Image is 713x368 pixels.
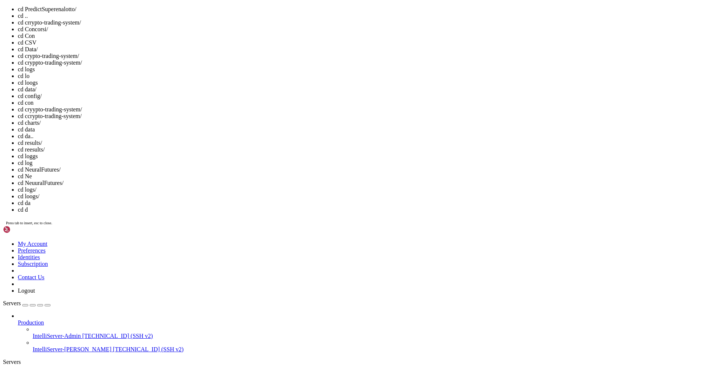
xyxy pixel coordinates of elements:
li: cd crypto-trading-system/ [18,53,710,59]
a: IntelliServer-[PERSON_NAME] [TECHNICAL_ID] (SSH v2) [33,346,710,353]
li: cd loogs [18,79,710,86]
li: cd charts/ [18,120,710,126]
span: ~/BotTrader/bin/PredictSuperenalotto [45,3,152,9]
li: cd crrypto-trading-system/ [18,19,710,26]
a: IntelliServer-Admin [TECHNICAL_ID] (SSH v2) [33,333,710,339]
div: (62, 2) [197,16,200,22]
span: IntelliServer-[PERSON_NAME] [33,346,111,352]
span: Production [18,319,44,326]
span: [TECHNICAL_ID] (SSH v2) [113,346,183,352]
li: cd Data/ [18,46,710,53]
a: Logout [18,287,35,294]
li: cd logs/ [18,186,710,193]
li: cd lo [18,73,710,79]
li: IntelliServer-Admin [TECHNICAL_ID] (SSH v2) [33,326,710,339]
li: cd NeuralFutures/ [18,166,710,173]
a: Preferences [18,247,46,254]
li: Production [18,313,710,353]
div: Servers [3,359,710,365]
li: cd Ne [18,173,710,180]
li: cd cryypto-trading-system/ [18,106,710,113]
x-row: : $ ls /home/[PERSON_NAME]/BotTrader/bin/PredictSuperenalotto/telegram_sender.py [3,3,699,9]
li: cd reesults/ [18,146,710,153]
a: Servers [3,300,51,306]
li: cd log [18,160,710,166]
a: Identities [18,254,40,260]
span: IntelliServer-Admin [33,333,81,339]
span: ~/BotTrader/bin/PredictSuperenalotto [45,16,152,22]
span: [TECHNICAL_ID] (SSH v2) [82,333,153,339]
li: cd da [18,200,710,206]
li: cd loggs [18,153,710,160]
li: cd loogs/ [18,193,710,200]
li: cd results/ [18,140,710,146]
li: cd Con [18,33,710,39]
x-row: ls: cannot access '/home/[PERSON_NAME]/BotTrader/bin/PredictSuperenalotto/telegram_sender.py': No... [3,9,699,16]
span: Press tab to insert, esc to close. [6,221,52,225]
li: cd CSV [18,39,710,46]
span: Servers [3,300,21,306]
li: cd data [18,126,710,133]
li: cd con [18,100,710,106]
span: [PERSON_NAME] [3,3,42,9]
li: cd d [18,206,710,213]
a: Production [18,319,710,326]
li: cd logs [18,66,710,73]
li: IntelliServer-[PERSON_NAME] [TECHNICAL_ID] (SSH v2) [33,339,710,353]
a: Subscription [18,261,48,267]
a: Contact Us [18,274,45,280]
x-row: : $ cd [3,16,699,22]
img: Shellngn [3,226,46,233]
li: cd ccrypto-trading-system/ [18,113,710,120]
li: cd .. [18,13,710,19]
li: cd config/ [18,93,710,100]
li: cd data/ [18,86,710,93]
li: cd Concorsi/ [18,26,710,33]
span: [PERSON_NAME] [3,16,42,22]
a: My Account [18,241,48,247]
li: cd da.. [18,133,710,140]
li: cd PredictSuperenalotto/ [18,6,710,13]
li: cd cryppto-trading-system/ [18,59,710,66]
li: cd NeuuralFutures/ [18,180,710,186]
